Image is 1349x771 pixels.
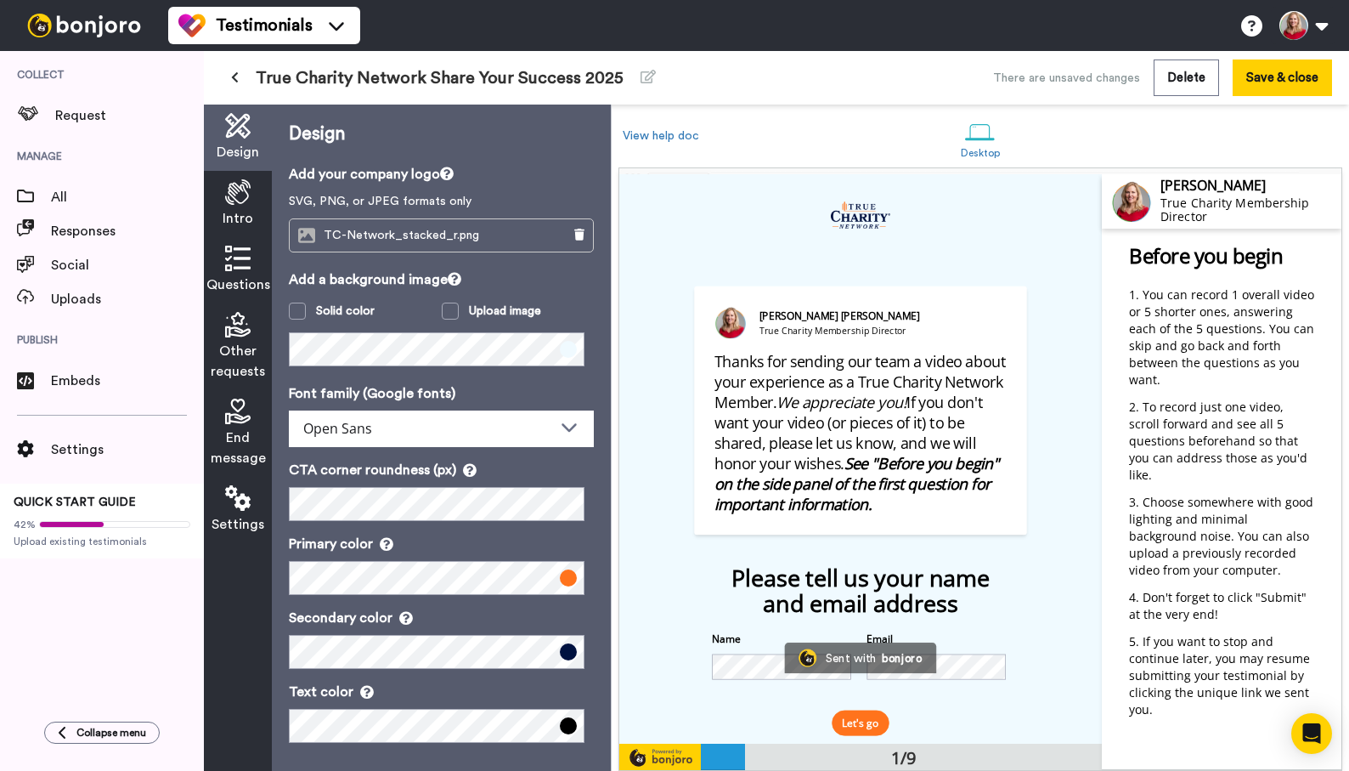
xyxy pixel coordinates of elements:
span: Collapse menu [76,726,146,740]
span: True Charity Network Share Your Success 2025 [256,66,624,90]
span: Uploads [51,289,204,309]
div: There are unsaved changes [993,70,1140,87]
span: 42% [14,518,36,531]
span: TC-Network_stacked_r.png [324,229,488,243]
img: Bonjoro Logo [799,649,816,666]
span: If you want to stop and continue later, you may resume submitting your testimonial by clicking th... [1129,633,1313,717]
span: Settings [212,514,264,535]
div: [PERSON_NAME] [PERSON_NAME] [759,308,920,323]
span: Upload existing testimonials [14,535,190,548]
a: Desktop [952,109,1009,167]
span: We appreciate you! [776,391,906,412]
p: Design [289,122,594,147]
div: Sent with [826,652,877,664]
span: Testimonials [216,14,313,37]
div: True Charity Membership Director [759,325,920,337]
img: powered-by-bj.svg [619,747,701,768]
span: Choose somewhere with good lighting and minimal background noise. You can also upload a previousl... [1129,494,1317,578]
div: Desktop [961,147,1001,159]
a: Bonjoro LogoSent withbonjoro [785,643,937,673]
button: Let's go [832,710,889,735]
p: Text color [289,682,594,702]
span: Embeds [51,371,204,391]
span: Responses [51,221,204,241]
a: View help doc [623,130,699,142]
div: Please tell us your name and email address [712,565,1009,616]
p: SVG, PNG, or JPEG formats only [289,193,594,210]
span: If you don't want your video (or pieces of it) to be shared, please let us know, and we will hono... [714,391,986,473]
div: [PERSON_NAME] [1160,178,1341,194]
span: Before you begin [1129,241,1283,269]
span: Intro [223,208,253,229]
p: Secondary color [289,608,594,628]
p: Primary color [289,534,594,554]
label: Email [866,631,893,646]
span: Don't forget to click "Submit" at the very end! [1129,589,1310,622]
p: Add a background image [289,269,594,290]
div: Upload image [469,303,541,320]
div: True Charity Membership Director [1160,196,1341,225]
img: Profile Image [1111,181,1152,222]
button: Delete [1154,60,1219,96]
span: Design [217,142,259,162]
span: See "Before you begin" on the side panel of the first question for important information. [714,452,1002,514]
span: Other requests [211,341,265,382]
span: Open Sans [303,419,372,438]
span: To record just one video, scroll forward and see all 5 questions beforehand so that you can addre... [1129,399,1311,483]
div: 1/9 [862,746,944,770]
div: bonjoro [882,652,923,664]
img: aef9de93-b20d-448e-9bc6-b45a4d75463b [831,201,890,229]
span: QUICK START GUIDE [14,496,136,508]
span: All [51,187,204,207]
p: Font family (Google fonts) [289,383,594,404]
span: Questions [206,275,270,295]
img: True Charity Membership Director [714,307,747,339]
span: Request [55,105,204,126]
p: Add your company logo [289,164,594,184]
div: Solid color [316,303,375,320]
span: Thanks for sending our team a video about your experience as a True Charity Network Member. [714,350,1009,412]
img: tm-color.svg [178,12,206,39]
div: Open Intercom Messenger [1291,713,1332,754]
span: Social [51,255,204,275]
span: End message [211,428,266,468]
button: Save & close [1233,60,1332,96]
span: You can record 1 overall video or 5 shorter ones, answering each of the 5 questions. You can skip... [1129,286,1318,388]
label: Name [712,631,741,646]
button: Collapse menu [44,722,160,744]
span: Settings [51,439,204,460]
img: bj-logo-header-white.svg [20,14,148,37]
p: CTA corner roundness (px) [289,460,594,480]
